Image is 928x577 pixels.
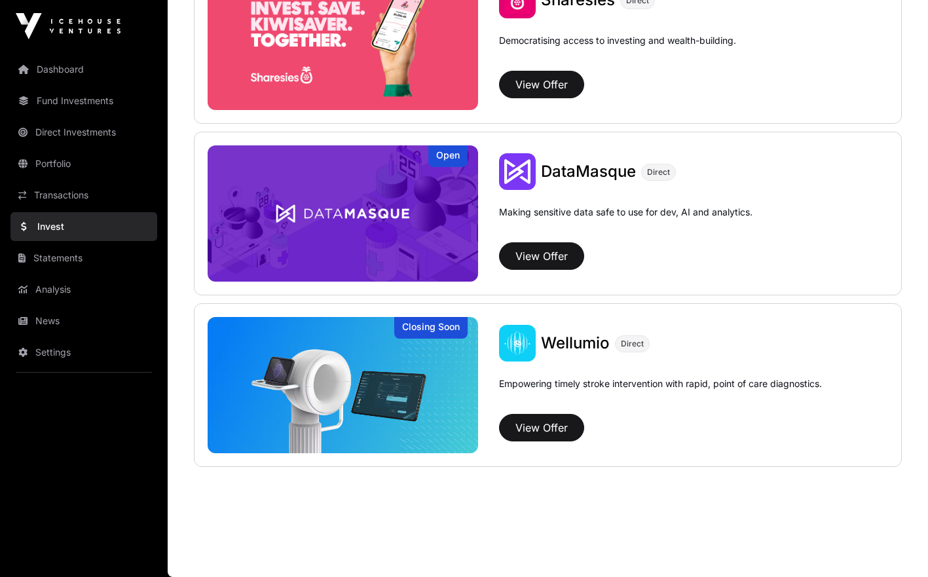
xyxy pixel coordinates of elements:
div: Closing Soon [394,317,468,339]
a: DataMasqueOpen [208,145,478,282]
span: DataMasque [541,162,636,181]
a: Fund Investments [10,86,157,115]
a: Invest [10,212,157,241]
span: Direct [621,339,644,349]
a: Statements [10,244,157,272]
img: Icehouse Ventures Logo [16,13,121,39]
p: Democratising access to investing and wealth-building. [499,34,736,65]
a: Dashboard [10,55,157,84]
img: DataMasque [499,153,536,190]
p: Empowering timely stroke intervention with rapid, point of care diagnostics. [499,377,822,409]
img: Wellumio [208,317,478,453]
a: Direct Investments [10,118,157,147]
a: Transactions [10,181,157,210]
button: View Offer [499,414,584,441]
img: DataMasque [208,145,478,282]
span: Direct [647,167,670,177]
a: News [10,307,157,335]
a: Portfolio [10,149,157,178]
a: WellumioClosing Soon [208,317,478,453]
button: View Offer [499,71,584,98]
a: DataMasque [541,161,636,182]
iframe: Chat Widget [863,514,928,577]
button: View Offer [499,242,584,270]
a: Analysis [10,275,157,304]
p: Making sensitive data safe to use for dev, AI and analytics. [499,206,752,237]
img: Wellumio [499,325,536,362]
a: Settings [10,338,157,367]
a: Wellumio [541,333,610,354]
span: Wellumio [541,333,610,352]
div: Open [428,145,468,167]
